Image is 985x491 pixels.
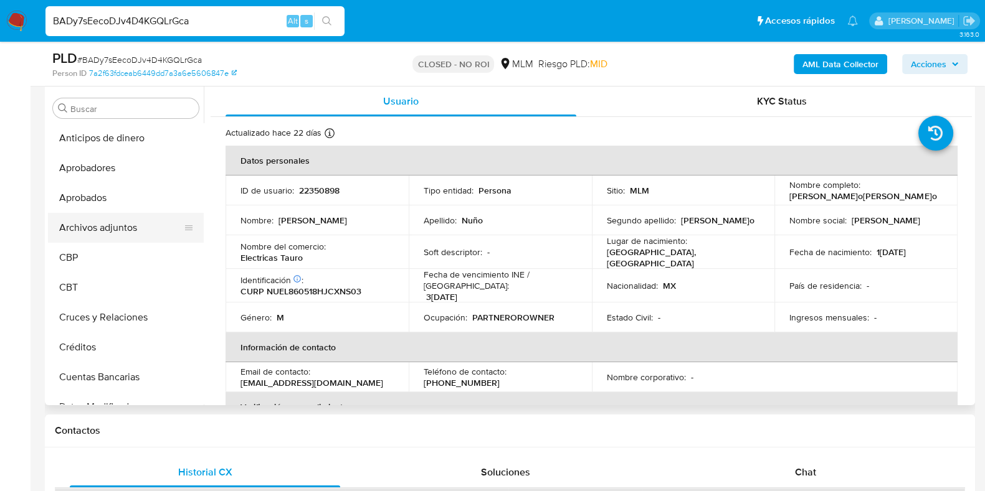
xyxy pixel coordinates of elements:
button: Aprobadores [48,153,204,183]
button: Créditos [48,332,204,362]
p: - [658,312,660,323]
p: Fecha de nacimiento : [789,246,872,258]
button: Datos Modificados [48,392,204,422]
p: Soft descriptor : [424,246,482,258]
a: 7a2f63fdceab6449dd7a3a6e5606847e [89,68,237,79]
th: Datos personales [226,146,958,175]
p: 3[DATE] [426,291,457,302]
p: [PERSON_NAME]o [681,215,754,226]
th: Verificación y cumplimiento [226,392,958,422]
p: Estado Civil : [607,312,653,323]
button: Buscar [58,103,68,113]
button: Anticipos de dinero [48,123,204,153]
p: Nuño [462,215,483,226]
p: Nombre : [240,215,274,226]
p: Fecha de vencimiento INE / [GEOGRAPHIC_DATA] : [424,269,577,291]
span: Historial CX [178,465,232,479]
p: Nombre del comercio : [240,241,326,252]
p: Tipo entidad : [424,185,473,196]
p: Teléfono de contacto : [424,366,507,377]
p: [PERSON_NAME] [278,215,347,226]
p: Email de contacto : [240,366,310,377]
p: Nombre corporativo : [607,372,686,383]
button: search-icon [314,12,340,30]
p: MLM [630,185,649,196]
p: Género : [240,312,272,323]
p: Ocupación : [424,312,467,323]
a: Salir [963,14,976,27]
button: CBP [48,243,204,273]
p: - [874,312,877,323]
p: ID de usuario : [240,185,294,196]
button: Archivos adjuntos [48,213,194,243]
p: Sitio : [607,185,625,196]
b: AML Data Collector [802,54,878,74]
span: # BADy7sEecoDJv4D4KGQLrGca [77,54,202,66]
p: - [487,246,490,258]
p: M [277,312,284,323]
b: Person ID [52,68,87,79]
p: [GEOGRAPHIC_DATA], [GEOGRAPHIC_DATA] [607,246,755,269]
p: [EMAIL_ADDRESS][DOMAIN_NAME] [240,377,383,388]
div: MLM [499,57,533,71]
button: CBT [48,273,204,302]
p: - [867,280,869,291]
span: Alt [288,15,298,27]
button: Cruces y Relaciones [48,302,204,332]
span: Acciones [911,54,946,74]
span: s [305,15,308,27]
p: Lugar de nacimiento : [607,235,687,246]
span: 3.163.0 [959,29,979,39]
p: Actualizado hace 22 días [226,127,321,139]
a: Notificaciones [847,16,858,26]
input: Buscar [70,103,194,115]
p: País de residencia : [789,280,862,291]
button: Aprobados [48,183,204,213]
button: Cuentas Bancarias [48,362,204,392]
p: [PHONE_NUMBER] [424,377,500,388]
button: Acciones [902,54,968,74]
span: KYC Status [757,94,807,108]
p: - [691,372,693,383]
p: Segundo apellido : [607,215,676,226]
span: Soluciones [481,465,530,479]
p: MX [663,280,676,291]
p: 22350898 [299,185,340,196]
p: marianathalie.grajeda@mercadolibre.com.mx [888,15,958,27]
p: PARTNEROROWNER [472,312,554,323]
button: AML Data Collector [794,54,887,74]
p: Nombre social : [789,215,847,226]
span: MID [589,57,607,71]
p: Apellido : [424,215,457,226]
span: Usuario [383,94,419,108]
span: Riesgo PLD: [538,57,607,71]
span: Accesos rápidos [765,14,835,27]
h1: Contactos [55,424,965,437]
input: Buscar usuario o caso... [45,13,345,29]
p: Ingresos mensuales : [789,312,869,323]
span: Chat [795,465,816,479]
p: Electricas Tauro [240,252,303,263]
p: Nacionalidad : [607,280,658,291]
th: Información de contacto [226,332,958,362]
p: Nombre completo : [789,179,860,190]
p: CLOSED - NO ROI [412,55,494,73]
p: [PERSON_NAME]o[PERSON_NAME]o [789,190,936,202]
p: CURP NUEL860518HJCXNS03 [240,286,361,297]
b: PLD [52,48,77,68]
p: Persona [478,185,512,196]
p: Identificación : [240,274,303,286]
p: [PERSON_NAME] [852,215,920,226]
p: 1[DATE] [877,246,906,258]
